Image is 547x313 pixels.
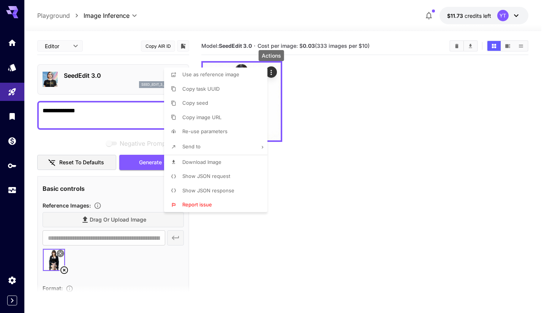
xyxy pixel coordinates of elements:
span: Copy image URL [182,114,221,120]
span: Send to [182,143,201,149]
span: Use as reference image [182,71,239,77]
div: Actions [259,50,284,61]
span: Copy seed [182,100,208,106]
span: Copy task UUID [182,86,220,92]
span: Download Image [182,159,221,165]
span: Re-use parameters [182,128,228,134]
span: Show JSON request [182,173,230,179]
span: Report issue [182,201,212,208]
span: Show JSON response [182,187,234,193]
